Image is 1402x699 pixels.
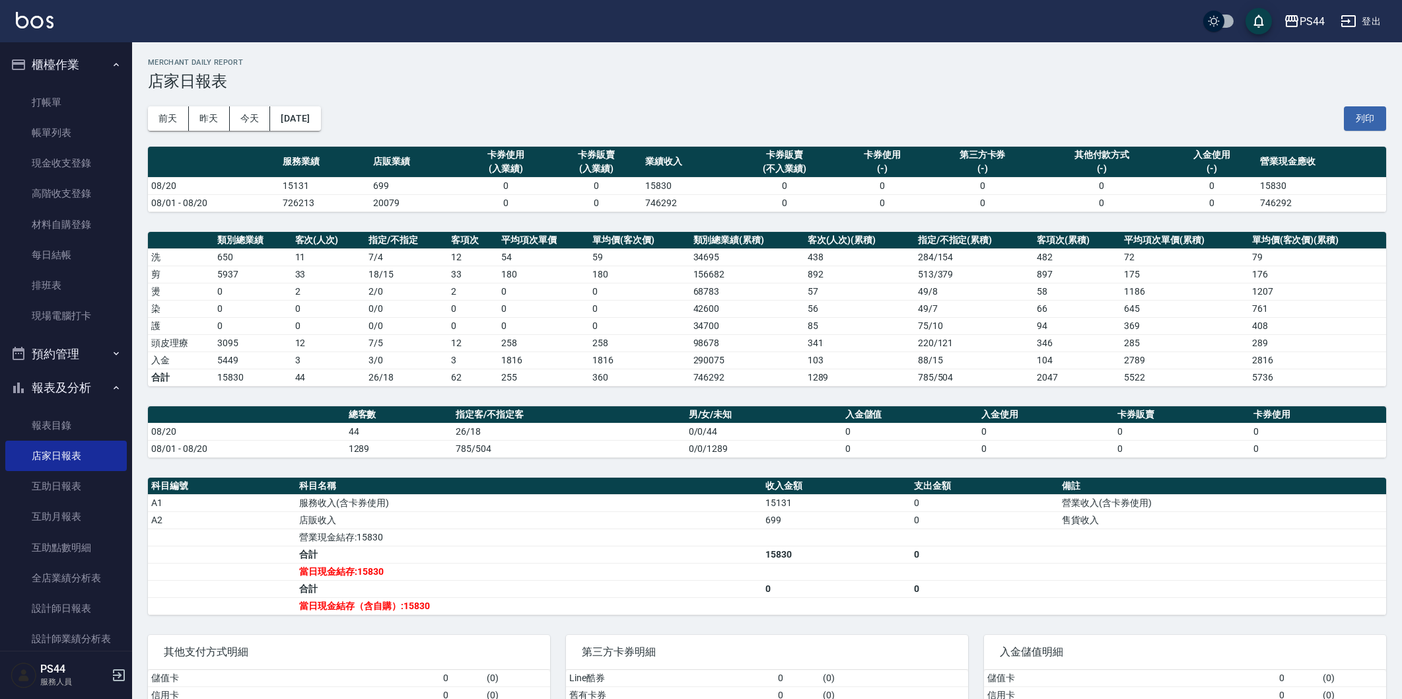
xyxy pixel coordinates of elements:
[498,266,589,283] td: 180
[930,162,1034,176] div: (-)
[804,266,915,283] td: 892
[148,266,214,283] td: 剪
[148,283,214,300] td: 燙
[927,194,1037,211] td: 0
[589,369,690,386] td: 360
[5,624,127,654] a: 設計師業績分析表
[1034,300,1121,317] td: 66
[214,334,291,351] td: 3095
[1114,440,1250,457] td: 0
[732,177,837,194] td: 0
[1034,334,1121,351] td: 346
[5,270,127,301] a: 排班表
[5,471,127,501] a: 互助日報表
[1114,406,1250,423] th: 卡券販賣
[148,177,279,194] td: 08/20
[1166,177,1257,194] td: 0
[498,248,589,266] td: 54
[365,300,448,317] td: 0 / 0
[1250,423,1386,440] td: 0
[5,593,127,624] a: 設計師日報表
[551,177,642,194] td: 0
[915,248,1034,266] td: 284 / 154
[345,440,452,457] td: 1289
[927,177,1037,194] td: 0
[1121,266,1249,283] td: 175
[148,248,214,266] td: 洗
[1250,406,1386,423] th: 卡券使用
[1121,317,1249,334] td: 369
[365,283,448,300] td: 2 / 0
[1000,645,1370,659] span: 入金儲值明細
[978,423,1114,440] td: 0
[911,494,1059,511] td: 0
[555,148,639,162] div: 卡券販賣
[296,563,762,580] td: 當日現金結存:15830
[1037,177,1166,194] td: 0
[589,334,690,351] td: 258
[460,177,551,194] td: 0
[1279,8,1330,35] button: PS44
[804,334,915,351] td: 341
[279,177,370,194] td: 15131
[762,511,910,529] td: 699
[685,440,842,457] td: 0/0/1289
[5,118,127,148] a: 帳單列表
[762,494,910,511] td: 15131
[164,645,534,659] span: 其他支付方式明細
[690,369,804,386] td: 746292
[915,369,1034,386] td: 785/504
[690,232,804,249] th: 類別總業績(累積)
[690,351,804,369] td: 290075
[365,351,448,369] td: 3 / 0
[642,194,732,211] td: 746292
[762,546,910,563] td: 15830
[762,478,910,495] th: 收入金額
[1121,334,1249,351] td: 285
[214,317,291,334] td: 0
[642,177,732,194] td: 15830
[566,670,775,687] td: Line酷券
[148,670,440,687] td: 儲值卡
[984,670,1276,687] td: 儲值卡
[365,248,448,266] td: 7 / 4
[1034,351,1121,369] td: 104
[589,266,690,283] td: 180
[296,478,762,495] th: 科目名稱
[296,546,762,563] td: 合計
[292,248,365,266] td: 11
[498,334,589,351] td: 258
[915,232,1034,249] th: 指定/不指定(累積)
[279,147,370,178] th: 服務業績
[1249,232,1386,249] th: 單均價(客次價)(累積)
[1114,423,1250,440] td: 0
[452,440,685,457] td: 785/504
[448,266,498,283] td: 33
[5,441,127,471] a: 店家日報表
[1166,194,1257,211] td: 0
[911,580,1059,597] td: 0
[820,670,968,687] td: ( 0 )
[5,178,127,209] a: 高階收支登錄
[840,148,924,162] div: 卡券使用
[148,194,279,211] td: 08/01 - 08/20
[11,662,37,688] img: Person
[148,334,214,351] td: 頭皮理療
[690,334,804,351] td: 98678
[1300,13,1325,30] div: PS44
[148,478,1386,615] table: a dense table
[498,369,589,386] td: 255
[589,351,690,369] td: 1816
[1034,317,1121,334] td: 94
[270,106,320,131] button: [DATE]
[230,106,271,131] button: 今天
[582,645,952,659] span: 第三方卡券明細
[148,351,214,369] td: 入金
[148,511,296,529] td: A2
[214,232,291,249] th: 類別總業績
[1034,232,1121,249] th: 客項次(累積)
[5,533,127,563] a: 互助點數明細
[690,283,804,300] td: 68783
[690,248,804,266] td: 34695
[292,300,365,317] td: 0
